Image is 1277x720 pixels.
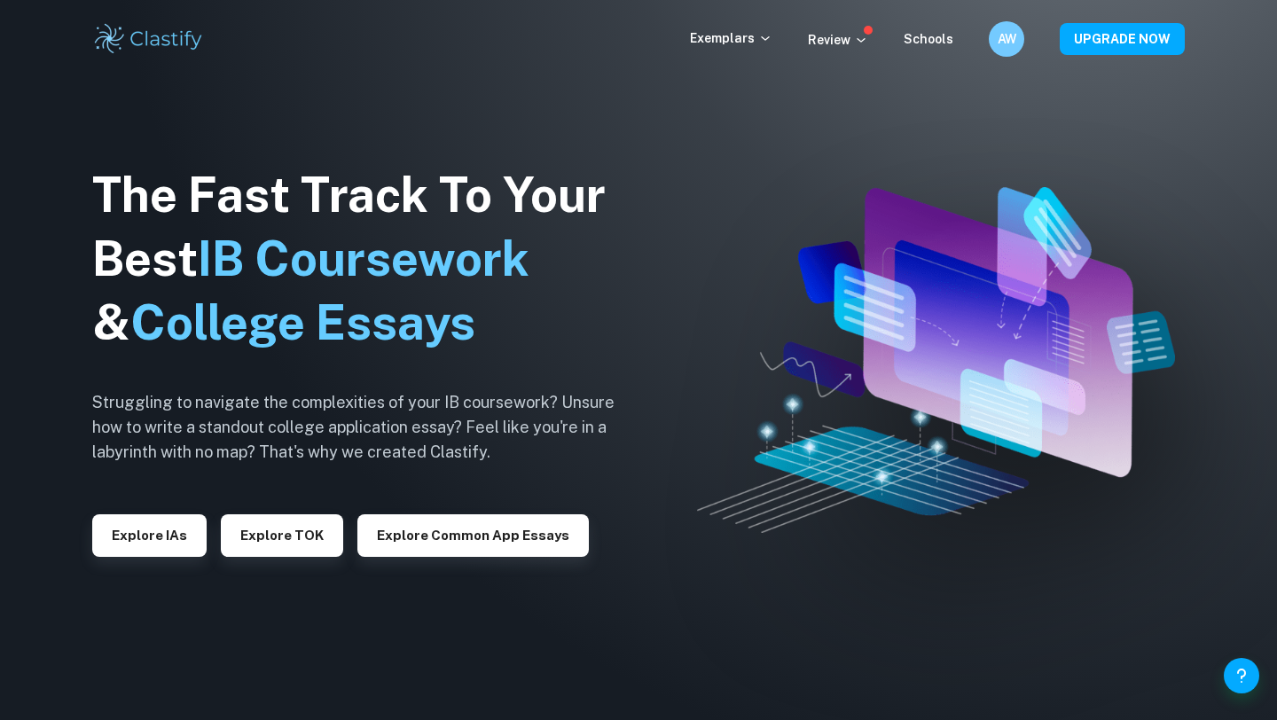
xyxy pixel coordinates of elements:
img: Clastify hero [697,187,1175,533]
span: IB Coursework [198,231,529,286]
a: Explore Common App essays [357,526,589,543]
p: Review [808,30,868,50]
h1: The Fast Track To Your Best & [92,163,642,355]
button: UPGRADE NOW [1060,23,1185,55]
button: Explore Common App essays [357,514,589,557]
a: Explore TOK [221,526,343,543]
img: Clastify logo [92,21,205,57]
a: Schools [904,32,953,46]
a: Explore IAs [92,526,207,543]
button: Help and Feedback [1224,658,1259,693]
h6: AW [997,29,1017,49]
span: College Essays [130,294,475,350]
h6: Struggling to navigate the complexities of your IB coursework? Unsure how to write a standout col... [92,390,642,465]
button: Explore TOK [221,514,343,557]
button: AW [989,21,1024,57]
p: Exemplars [690,28,772,48]
button: Explore IAs [92,514,207,557]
